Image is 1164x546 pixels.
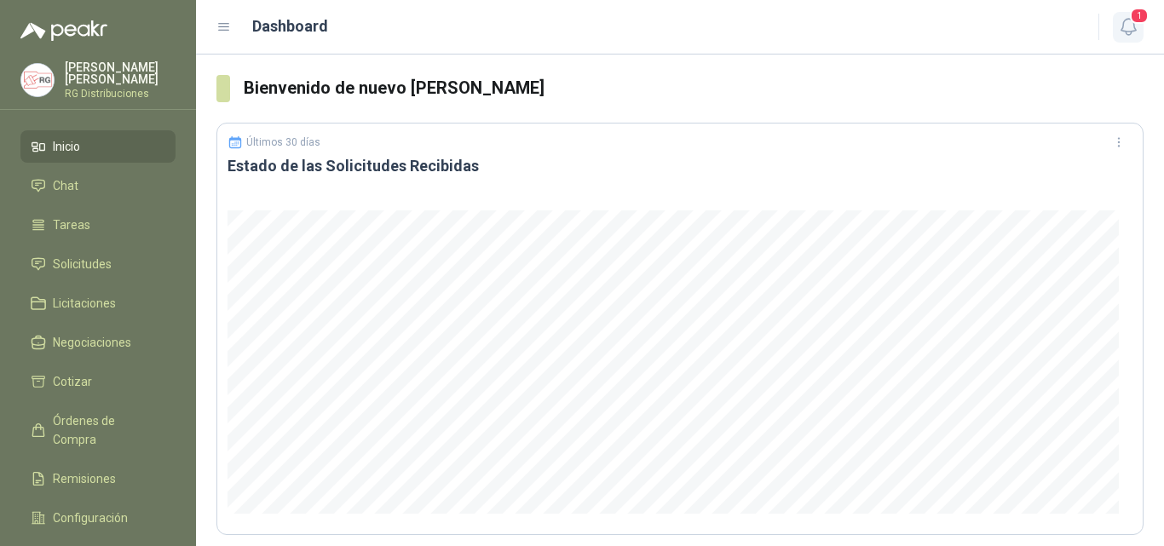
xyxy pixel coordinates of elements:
a: Órdenes de Compra [20,405,176,456]
a: Tareas [20,209,176,241]
a: Chat [20,170,176,202]
button: 1 [1113,12,1144,43]
h1: Dashboard [252,14,328,38]
span: Remisiones [53,469,116,488]
a: Configuración [20,502,176,534]
a: Cotizar [20,365,176,398]
img: Company Logo [21,64,54,96]
h3: Estado de las Solicitudes Recibidas [228,156,1132,176]
span: Chat [53,176,78,195]
a: Negociaciones [20,326,176,359]
a: Solicitudes [20,248,176,280]
h3: Bienvenido de nuevo [PERSON_NAME] [244,75,1144,101]
span: Cotizar [53,372,92,391]
a: Remisiones [20,463,176,495]
span: Negociaciones [53,333,131,352]
p: RG Distribuciones [65,89,176,99]
a: Licitaciones [20,287,176,319]
span: Tareas [53,216,90,234]
span: Inicio [53,137,80,156]
span: Configuración [53,509,128,527]
span: 1 [1130,8,1149,24]
p: [PERSON_NAME] [PERSON_NAME] [65,61,176,85]
span: Licitaciones [53,294,116,313]
img: Logo peakr [20,20,107,41]
span: Solicitudes [53,255,112,273]
p: Últimos 30 días [246,136,320,148]
a: Inicio [20,130,176,163]
span: Órdenes de Compra [53,411,159,449]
